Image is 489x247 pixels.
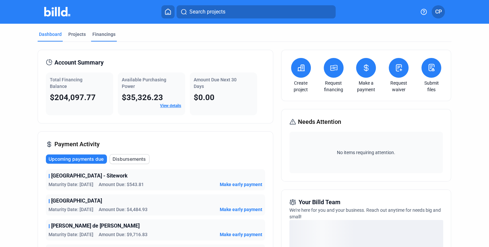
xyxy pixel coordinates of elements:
[68,31,86,38] div: Projects
[189,8,225,16] span: Search projects
[50,93,96,102] span: $204,097.77
[44,7,70,16] img: Billd Company Logo
[387,80,410,93] a: Request waiver
[39,31,62,38] div: Dashboard
[92,31,115,38] div: Financings
[160,103,181,108] a: View details
[46,154,107,164] button: Upcoming payments due
[99,206,147,213] span: Amount Due: $4,484.93
[432,5,445,18] button: CP
[220,206,262,213] button: Make early payment
[299,198,341,207] span: Your Billd Team
[177,5,336,18] button: Search projects
[122,77,166,89] span: Available Purchasing Power
[51,172,128,180] span: [GEOGRAPHIC_DATA] - Sitework
[50,77,82,89] span: Total Financing Balance
[49,156,104,162] span: Upcoming payments due
[194,77,237,89] span: Amount Due Next 30 Days
[220,181,262,188] button: Make early payment
[354,80,377,93] a: Make a payment
[292,149,440,156] span: No items requiring attention.
[122,93,163,102] span: $35,326.23
[49,181,93,188] span: Maturity Date: [DATE]
[49,206,93,213] span: Maturity Date: [DATE]
[99,231,147,238] span: Amount Due: $9,716.83
[420,80,443,93] a: Submit files
[322,80,345,93] a: Request financing
[113,156,146,162] span: Disbursements
[289,207,441,219] span: We're here for you and your business. Reach out anytime for needs big and small!
[194,93,214,102] span: $0.00
[110,154,149,164] button: Disbursements
[289,80,312,93] a: Create project
[298,117,341,126] span: Needs Attention
[49,231,93,238] span: Maturity Date: [DATE]
[54,58,104,67] span: Account Summary
[51,222,140,230] span: [PERSON_NAME] de [PERSON_NAME]
[51,197,102,205] span: [GEOGRAPHIC_DATA]
[99,181,144,188] span: Amount Due: $543.81
[435,8,441,16] span: CP
[54,140,100,149] span: Payment Activity
[220,231,262,238] button: Make early payment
